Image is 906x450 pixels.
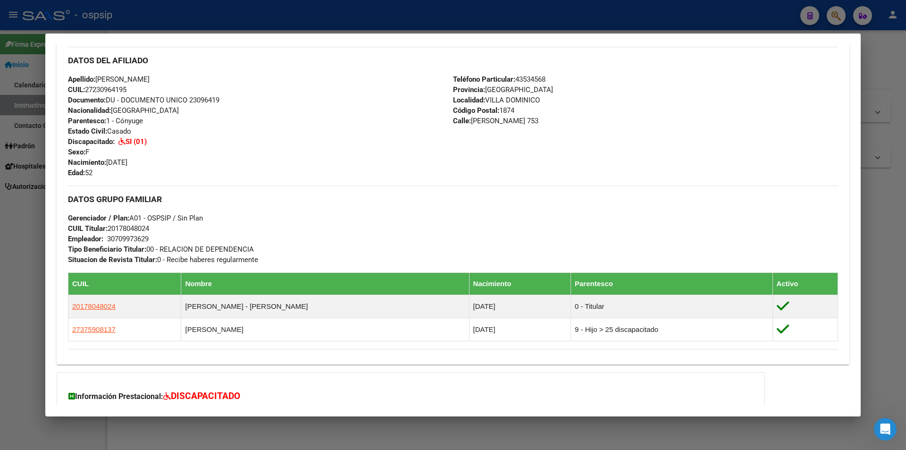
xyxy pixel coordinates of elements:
span: [GEOGRAPHIC_DATA] [453,85,553,94]
span: 43534568 [453,75,545,84]
span: [PERSON_NAME] 753 [453,117,538,125]
h3: DATOS GRUPO FAMILIAR [68,194,838,204]
span: [DATE] [68,158,127,167]
strong: Apellido: [68,75,95,84]
th: CUIL [68,272,181,295]
th: Nombre [181,272,469,295]
strong: Localidad: [453,96,485,104]
strong: Sexo: [68,148,85,156]
strong: Estado Civil: [68,127,107,136]
span: Casado [68,127,131,136]
span: 1874 [453,106,514,115]
span: 00 - RELACION DE DEPENDENCIA [68,245,254,254]
td: 9 - Hijo > 25 discapacitado [571,318,773,341]
iframe: Intercom live chat [874,418,897,441]
strong: Calle: [453,117,471,125]
td: [DATE] [469,318,570,341]
strong: Nacimiento: [68,158,106,167]
strong: Documento: [68,96,106,104]
td: [PERSON_NAME] - [PERSON_NAME] [181,295,469,318]
strong: Código Postal: [453,106,499,115]
h3: Información Prestacional: [68,390,753,403]
span: A01 - OSPSIP / Sin Plan [68,214,203,222]
span: 52 [68,169,92,177]
strong: CUIL: [68,85,85,94]
strong: Nacionalidad: [68,106,111,115]
span: 27230964195 [68,85,126,94]
span: 27375908137 [72,325,116,333]
strong: Parentesco: [68,117,106,125]
th: Activo [772,272,838,295]
strong: Situacion de Revista Titular: [68,255,157,264]
span: VILLA DOMINICO [453,96,540,104]
span: 1 - Cónyuge [68,117,143,125]
span: [PERSON_NAME] [68,75,150,84]
strong: Discapacitado: [68,137,115,146]
strong: Provincia: [453,85,485,94]
strong: Empleador: [68,235,103,243]
span: 20178048024 [68,224,149,233]
strong: SI (01) [126,137,147,146]
span: [GEOGRAPHIC_DATA] [68,106,179,115]
strong: CUIL Titular: [68,224,108,233]
strong: Teléfono Particular: [453,75,515,84]
td: [DATE] [469,295,570,318]
td: 0 - Titular [571,295,773,318]
span: DU - DOCUMENTO UNICO 23096419 [68,96,219,104]
span: 0 - Recibe haberes regularmente [68,255,258,264]
span: F [68,148,89,156]
h3: DATOS DEL AFILIADO [68,55,838,66]
span: 20178048024 [72,302,116,310]
span: DISCAPACITADO [171,391,240,401]
strong: Edad: [68,169,85,177]
strong: Gerenciador / Plan: [68,214,129,222]
div: 30709973629 [107,234,149,244]
th: Parentesco [571,272,773,295]
strong: Tipo Beneficiario Titular: [68,245,146,254]
td: [PERSON_NAME] [181,318,469,341]
th: Nacimiento [469,272,570,295]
